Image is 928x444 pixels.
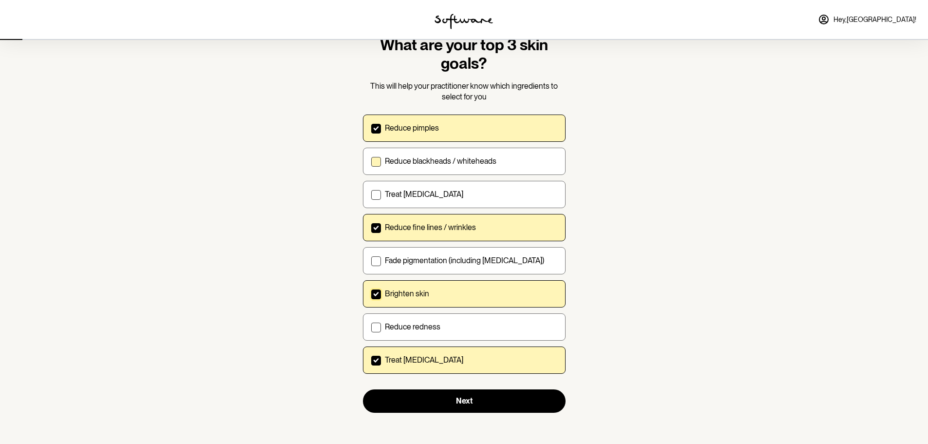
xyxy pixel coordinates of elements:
[363,389,566,413] button: Next
[363,36,566,73] h1: What are your top 3 skin goals?
[833,16,916,24] span: Hey, [GEOGRAPHIC_DATA] !
[385,156,496,166] p: Reduce blackheads / whiteheads
[385,355,463,365] p: Treat [MEDICAL_DATA]
[385,256,544,265] p: Fade pigmentation (including [MEDICAL_DATA])
[385,190,463,199] p: Treat [MEDICAL_DATA]
[456,396,473,405] span: Next
[370,81,558,101] span: This will help your practitioner know which ingredients to select for you
[385,289,429,298] p: Brighten skin
[812,8,922,31] a: Hey,[GEOGRAPHIC_DATA]!
[385,223,476,232] p: Reduce fine lines / wrinkles
[435,14,493,29] img: software logo
[385,123,439,133] p: Reduce pimples
[385,322,440,331] p: Reduce redness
